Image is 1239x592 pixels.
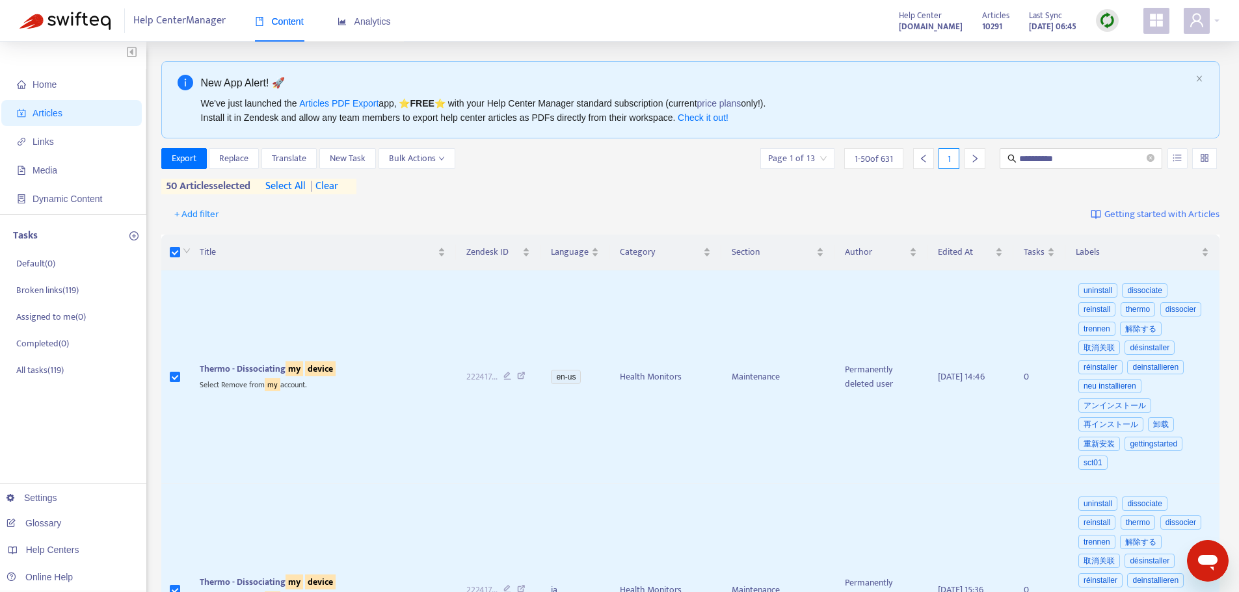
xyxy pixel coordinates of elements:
span: Getting started with Articles [1104,207,1219,222]
span: New Task [330,151,366,166]
span: Thermo - Dissociating [200,361,336,376]
div: Select Remove from account. [200,376,446,391]
th: Category [609,235,721,270]
a: Articles PDF Export [299,98,379,109]
span: Help Center [899,8,942,23]
th: Tasks [1013,235,1065,270]
a: [DOMAIN_NAME] [899,19,963,34]
span: file-image [17,166,26,175]
span: close-circle [1147,153,1154,165]
span: désinstaller [1125,341,1175,355]
div: 1 [939,148,959,169]
span: Bulk Actions [389,151,445,166]
sqkw: device [305,361,336,376]
span: Dynamic Content [33,194,102,204]
th: Labels [1065,235,1219,270]
th: Zendesk ID [456,235,541,270]
span: 1 - 50 of 631 [855,152,893,166]
th: Title [189,235,456,270]
span: Edited At [938,245,993,259]
button: unordered-list [1167,148,1188,169]
sqkw: my [286,574,303,589]
p: Completed ( 0 ) [16,337,69,350]
span: Title [200,245,435,259]
a: Glossary [7,518,61,528]
span: 再インストール [1078,417,1143,431]
span: Author [845,245,907,259]
th: Author [834,235,928,270]
span: Content [255,16,304,27]
span: Articles [982,8,1009,23]
span: désinstaller [1125,554,1175,568]
a: price plans [697,98,741,109]
td: Maintenance [721,270,834,483]
span: [DATE] 14:46 [938,369,985,384]
img: Swifteq [20,12,111,30]
span: 卸载 [1148,417,1174,431]
span: Export [172,151,196,166]
span: reinstall [1078,302,1115,316]
span: down [438,155,445,162]
p: Default ( 0 ) [16,257,55,270]
sqkw: device [305,574,336,589]
span: unordered-list [1173,153,1182,162]
a: Check it out! [678,112,728,123]
span: left [919,154,928,163]
span: right [970,154,979,163]
th: Section [721,235,834,270]
button: Translate [261,148,317,169]
span: info-circle [178,75,193,90]
span: Replace [219,151,248,166]
a: Online Help [7,572,73,582]
span: trennen [1078,322,1115,336]
th: Edited At [927,235,1013,270]
span: Language [551,245,589,259]
b: FREE [410,98,434,109]
td: Health Monitors [609,270,721,483]
span: deinstallieren [1127,573,1184,587]
span: user [1189,12,1205,28]
span: | [310,177,313,195]
a: Settings [7,493,57,503]
span: 解除する [1120,535,1162,549]
button: close [1195,75,1203,83]
img: image-link [1091,209,1101,220]
button: Replace [209,148,259,169]
span: down [183,247,191,255]
div: New App Alert! 🚀 [201,75,1191,91]
span: Analytics [338,16,391,27]
span: Help Center Manager [133,8,226,33]
span: select all [265,179,306,194]
span: search [1007,154,1017,163]
span: 50 articles selected [161,179,251,194]
iframe: Button to launch messaging window [1187,540,1229,582]
span: reinstall [1078,515,1115,530]
span: dissocier [1160,302,1201,316]
span: Last Sync [1029,8,1062,23]
span: clear [306,179,338,194]
sqkw: my [265,378,280,391]
span: 解除する [1120,322,1162,336]
span: 重新安装 [1078,437,1120,451]
span: deinstallieren [1127,360,1184,374]
span: dissocier [1160,515,1201,530]
span: account-book [17,109,26,118]
span: dissociate [1122,496,1167,511]
sqkw: my [286,361,303,376]
p: Broken links ( 119 ) [16,283,79,297]
span: Translate [272,151,306,166]
span: Section [732,245,813,259]
strong: [DATE] 06:45 [1029,19,1076,34]
span: 取消关联 [1078,554,1120,568]
span: Links [33,136,54,147]
span: réinstaller [1078,360,1123,374]
span: アンインストール [1078,398,1151,413]
span: en-us [551,370,581,384]
span: uninstall [1078,283,1117,298]
button: + Add filter [165,204,229,225]
span: 222417 ... [466,370,498,384]
span: Home [33,79,57,90]
span: + Add filter [174,207,219,222]
span: plus-circle [129,231,139,240]
p: Tasks [13,228,38,244]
